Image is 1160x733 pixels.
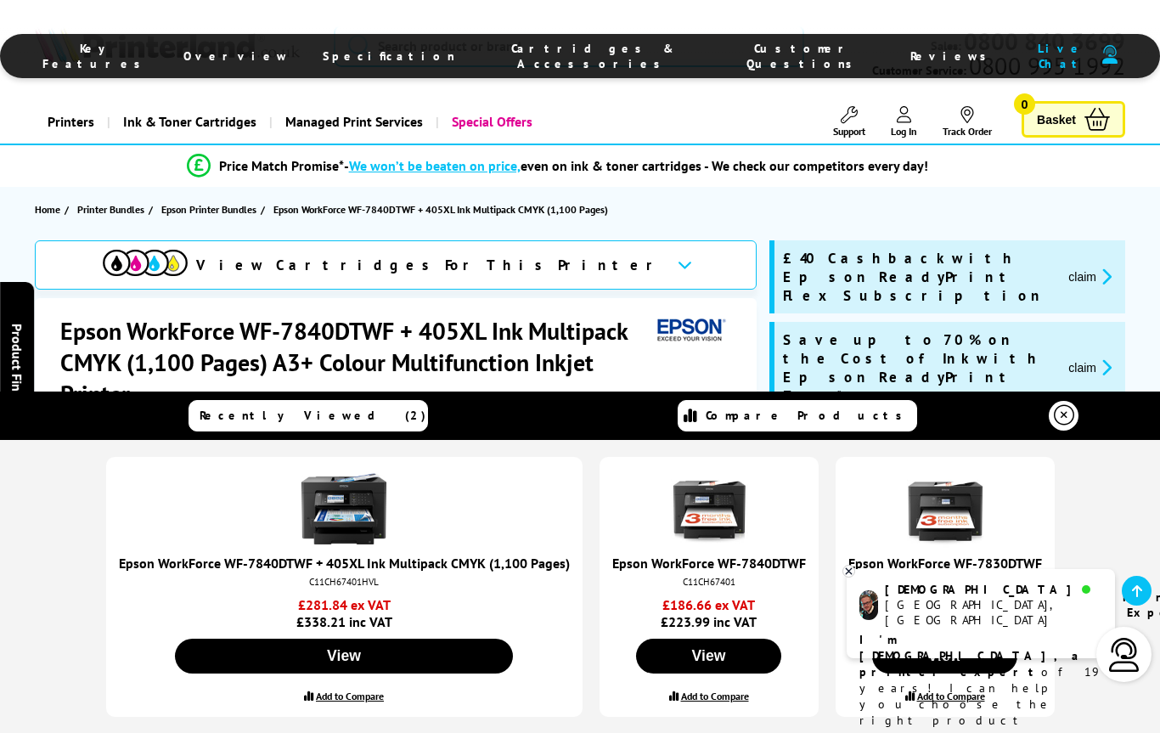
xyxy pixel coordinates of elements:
[833,125,865,138] span: Support
[1063,267,1117,286] button: promo-description
[8,151,1106,181] li: modal_Promise
[1037,108,1076,131] span: Basket
[636,639,781,674] button: View
[119,555,570,572] a: Epson WorkForce WF-7840DTWF + 405XL Ink Multipack CMYK (1,100 Pages)
[783,330,1055,405] span: Save up to 70% on the Cost of Ink with Epson ReadyPrint Flex*
[1029,41,1094,71] span: Live Chat
[436,100,545,144] a: Special Offers
[1014,93,1035,115] span: 0
[175,639,513,674] button: View
[681,690,749,702] label: Add to Compare
[323,48,455,64] span: Specification
[35,200,65,218] a: Home
[885,582,1101,597] div: [DEMOGRAPHIC_DATA]
[891,125,917,138] span: Log In
[943,106,992,138] a: Track Order
[612,596,806,613] span: £186.66 ex VAT
[1107,638,1141,672] img: user-headset-light.svg
[42,41,149,71] span: Key Features
[103,250,188,276] img: cmyk-icon.svg
[77,200,149,218] a: Printer Bundles
[77,200,144,218] span: Printer Bundles
[269,100,436,144] a: Managed Print Services
[706,409,911,424] span: Compare Products
[60,315,650,409] h1: Epson WorkForce WF-7840DTWF + 405XL Ink Multipack CMYK (1,100 Pages) A3+ Colour Multifunction Ink...
[489,41,698,71] span: Cartridges & Accessories
[650,315,729,347] img: Epson
[891,106,917,138] a: Log In
[910,48,995,64] span: Reviews
[667,466,752,551] img: epson-wf-7840-front-subscription-small.jpg
[783,249,1055,305] span: £40 Cashback with Epson ReadyPrint Flex Subscription
[273,203,608,216] span: Epson WorkForce WF-7840DTWF + 405XL Ink Multipack CMYK (1,100 Pages)
[903,466,988,551] img: epson-wf-7830dtwf-front-subscription-small.jpg
[1102,45,1118,63] img: user-headset-duotone.svg
[612,555,806,572] a: Epson WorkForce WF-7840DTWF
[119,596,570,613] span: £281.84 ex VAT
[1063,358,1117,377] button: promo-description
[848,555,1042,572] a: Epson WorkForce WF-7830DTWF
[349,157,521,174] span: We won’t be beaten on price,
[183,48,289,64] span: Overview
[617,576,802,588] div: C11CH67401
[8,323,25,410] span: Product Finder
[316,690,384,702] label: Add to Compare
[107,100,269,144] a: Ink & Toner Cartridges
[123,100,256,144] span: Ink & Toner Cartridges
[161,200,261,218] a: Epson Printer Bundles
[344,157,928,174] div: - even on ink & toner cartridges - We check our competitors every day!
[189,400,428,431] a: Recently Viewed (2)
[1022,101,1125,138] a: Basket 0
[678,400,917,431] a: Compare Products
[123,576,566,588] div: C11CH67401HVL
[859,632,1102,729] p: of 19 years! I can help you choose the right product
[833,106,865,138] a: Support
[161,200,256,218] span: Epson Printer Bundles
[301,466,386,551] img: Epson-WF-7840-Front-RP-Small.jpg
[885,597,1101,628] div: [GEOGRAPHIC_DATA], [GEOGRAPHIC_DATA]
[859,590,878,620] img: chris-livechat.png
[35,200,60,218] span: Home
[612,596,806,630] span: £223.99 inc VAT
[196,256,663,274] span: View Cartridges For This Printer
[200,409,426,424] span: Recently Viewed (2)
[732,41,876,71] span: Customer Questions
[35,100,107,144] a: Printers
[119,596,570,630] span: £338.21 inc VAT
[219,157,344,174] span: Price Match Promise*
[859,632,1084,679] b: I'm [DEMOGRAPHIC_DATA], a printer expert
